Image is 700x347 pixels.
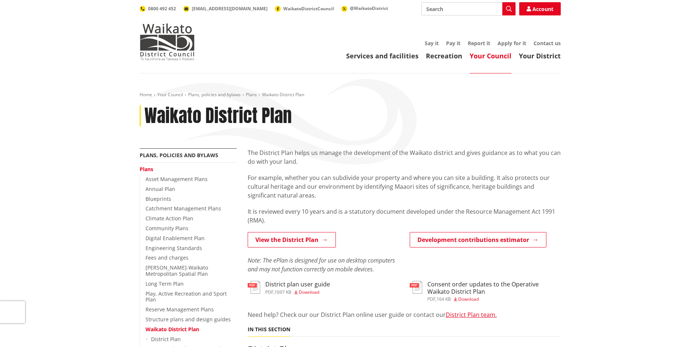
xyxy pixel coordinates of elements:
[248,256,395,273] em: Note: The ePlan is designed for use on desktop computers and may not function correctly on mobile...
[248,310,561,319] p: Need help? Check our our District Plan online user guide or contact our
[534,40,561,47] a: Contact us
[437,296,451,302] span: 164 KB
[248,148,561,166] p: The District Plan helps us manage the development of the Waikato district and gives guidance as t...
[427,296,435,302] span: pdf
[274,289,291,295] span: 1697 KB
[410,281,422,294] img: document-pdf.svg
[248,232,336,247] a: View the District Plan
[140,166,153,173] a: Plans
[192,6,268,12] span: [EMAIL_ADDRESS][DOMAIN_NAME]
[146,280,184,287] a: Long Term Plan
[140,24,195,60] img: Waikato District Council - Te Kaunihera aa Takiwaa o Waikato
[157,91,183,98] a: Your Council
[183,6,268,12] a: [EMAIL_ADDRESS][DOMAIN_NAME]
[265,290,330,294] div: ,
[246,91,257,98] a: Plans
[188,91,241,98] a: Plans, policies and bylaws
[144,105,292,127] h1: Waikato District Plan
[146,326,199,333] a: Waikato District Plan
[248,281,330,294] a: District plan user guide pdf,1697 KB Download
[427,297,561,301] div: ,
[146,205,221,212] a: Catchment Management Plans
[248,281,260,294] img: document-pdf.svg
[248,173,561,200] p: For example, whether you can subdivide your property and where you can site a building. It also p...
[146,215,193,222] a: Climate Action Plan
[421,2,516,15] input: Search input
[346,51,419,60] a: Services and facilities
[140,92,561,98] nav: breadcrumb
[410,281,561,301] a: Consent order updates to the Operative Waikato District Plan pdf,164 KB Download
[470,51,511,60] a: Your Council
[146,185,175,192] a: Annual Plan
[248,326,290,333] h5: In this section
[519,2,561,15] a: Account
[140,91,152,98] a: Home
[146,176,208,182] a: Asset Management Plans
[458,296,479,302] span: Download
[350,5,388,11] span: @WaikatoDistrict
[446,311,497,319] a: District Plan team.
[148,6,176,12] span: 0800 492 452
[146,235,205,242] a: Digital Enablement Plan
[275,6,334,12] a: WaikatoDistrictCouncil
[146,195,171,202] a: Blueprints
[427,281,561,295] h3: Consent order updates to the Operative Waikato District Plan
[410,232,546,247] a: Development contributions estimator
[426,51,462,60] a: Recreation
[146,264,208,277] a: [PERSON_NAME]-Waikato Metropolitan Spatial Plan
[140,152,218,159] a: Plans, policies and bylaws
[446,40,460,47] a: Pay it
[146,316,231,323] a: Structure plans and design guides
[299,289,319,295] span: Download
[146,306,214,313] a: Reserve Management Plans
[468,40,490,47] a: Report it
[248,207,561,225] p: It is reviewed every 10 years and is a statutory document developed under the Resource Management...
[140,6,176,12] a: 0800 492 452
[283,6,334,12] span: WaikatoDistrictCouncil
[265,281,330,288] h3: District plan user guide
[262,91,304,98] span: Waikato District Plan
[146,245,202,252] a: Engineering Standards
[425,40,439,47] a: Say it
[146,254,189,261] a: Fees and charges
[341,5,388,11] a: @WaikatoDistrict
[498,40,526,47] a: Apply for it
[519,51,561,60] a: Your District
[146,290,227,303] a: Play, Active Recreation and Sport Plan
[265,289,273,295] span: pdf
[146,225,189,232] a: Community Plans
[151,336,181,343] a: District Plan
